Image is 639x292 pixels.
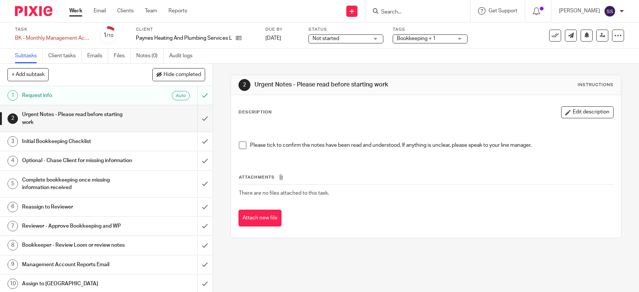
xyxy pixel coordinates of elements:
button: Hide completed [152,68,205,81]
h1: Assign to [GEOGRAPHIC_DATA] [22,278,134,289]
p: Please tick to confirm the notes have been read and understood. If anything is unclear, please sp... [250,142,613,149]
button: Edit description [561,106,614,118]
a: Files [114,49,131,63]
div: Instructions [578,82,614,88]
a: Notes (0) [136,49,164,63]
h1: Initial Bookkeeping Checklist [22,136,134,147]
span: There are no files attached to this task. [239,191,329,196]
h1: Urgent Notes - Please read before starting work [255,81,442,89]
button: Attach new file [238,210,282,226]
div: 9 [7,259,18,270]
small: /10 [107,34,113,38]
span: Attachments [239,175,275,179]
input: Search [380,9,448,16]
div: BK - Monthly Management Accounts [15,34,90,42]
a: Subtasks [15,49,43,63]
p: [PERSON_NAME] [559,7,600,15]
span: Get Support [489,8,517,13]
div: 5 [7,179,18,189]
div: 2 [238,79,250,91]
span: Hide completed [164,72,201,78]
a: Team [145,7,157,15]
h1: Complete bookkeeping once missing information received [22,174,134,194]
div: 1 [7,90,18,101]
label: Client [136,27,256,33]
a: Emails [87,49,108,63]
div: 3 [7,136,18,147]
img: Pixie [15,6,52,16]
label: Status [308,27,383,33]
h1: Management Account Reports Email [22,259,134,270]
div: 4 [7,156,18,166]
a: Audit logs [169,49,198,63]
span: Not started [313,36,339,41]
label: Tags [393,27,468,33]
div: 1 [103,31,113,40]
button: + Add subtask [7,68,49,81]
span: [DATE] [265,36,281,41]
div: 7 [7,221,18,231]
a: Work [69,7,82,15]
a: Client tasks [48,49,82,63]
label: Due by [265,27,299,33]
label: Task [15,27,90,33]
a: Email [94,7,106,15]
h1: Request info [22,90,134,101]
h1: Reviewer - Approve Bookkeeping and WP [22,220,134,232]
img: svg%3E [604,5,616,17]
h1: Optional - Chase Client for missing information [22,155,134,166]
div: 8 [7,240,18,250]
h1: Bookkeeper - Review Loom or review notes [22,240,134,251]
a: Reports [168,7,187,15]
div: 6 [7,202,18,212]
h1: Reassign to Reviewer [22,201,134,213]
h1: Urgent Notes - Please read before starting work [22,109,134,128]
a: Clients [117,7,134,15]
div: 10 [7,279,18,289]
div: 2 [7,113,18,124]
span: Bookkeeping + 1 [397,36,436,41]
p: Paynes Heating And Plumbing Services Limited [136,34,232,42]
div: Auto [172,91,190,100]
p: Description [238,109,272,115]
